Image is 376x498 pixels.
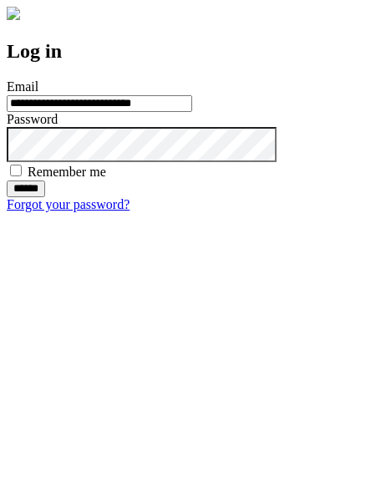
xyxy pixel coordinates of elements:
[7,40,369,63] h2: Log in
[7,79,38,94] label: Email
[7,112,58,126] label: Password
[28,165,106,179] label: Remember me
[7,7,20,20] img: logo-4e3dc11c47720685a147b03b5a06dd966a58ff35d612b21f08c02c0306f2b779.png
[7,197,130,211] a: Forgot your password?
